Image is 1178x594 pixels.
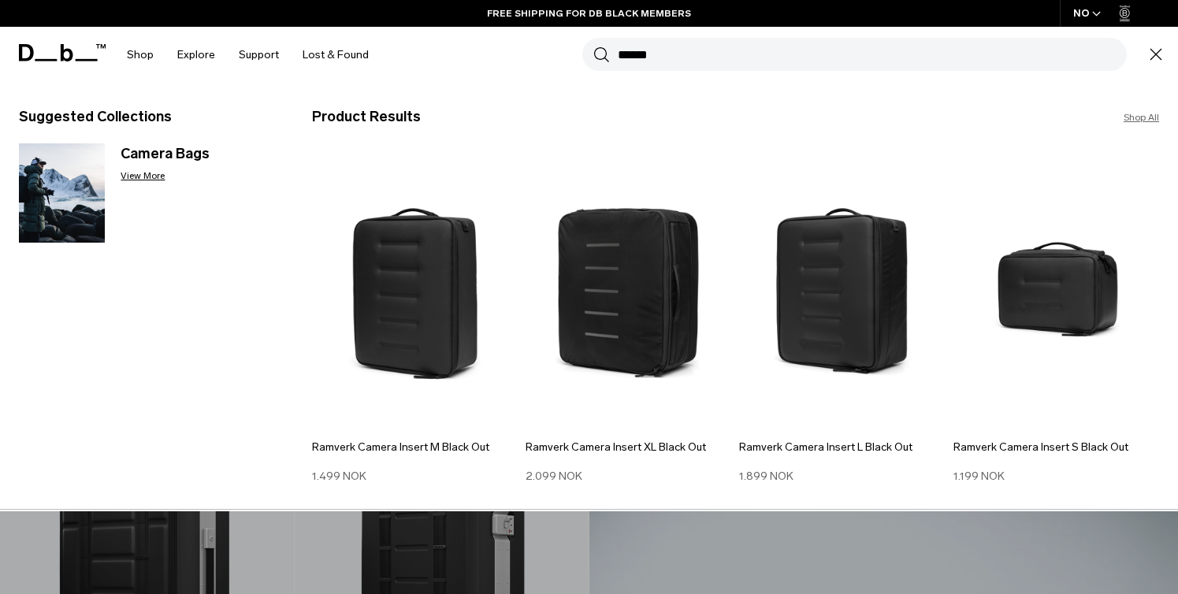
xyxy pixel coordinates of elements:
[953,152,1159,429] img: Ramverk Camera Insert S Black Out
[19,106,281,128] h3: Suggested Collections
[312,106,736,128] h3: Product Results
[739,152,945,429] img: Ramverk Camera Insert L Black Out
[312,152,518,484] a: Ramverk Camera Insert M Black Out Ramverk Camera Insert M Black Out 1.499 NOK
[526,470,582,483] span: 2.099 NOK
[526,439,731,455] h3: Ramverk Camera Insert XL Black Out
[312,439,518,455] h3: Ramverk Camera Insert M Black Out
[1124,110,1159,124] a: Shop All
[739,470,793,483] span: 1.899 NOK
[739,439,945,455] h3: Ramverk Camera Insert L Black Out
[526,152,731,484] a: Ramverk Camera Insert XL Black Out Ramverk Camera Insert XL Black Out 2.099 NOK
[953,439,1159,455] h3: Ramverk Camera Insert S Black Out
[115,27,381,83] nav: Main Navigation
[312,152,518,429] img: Ramverk Camera Insert M Black Out
[19,143,105,243] img: Camera Bags
[121,143,280,165] h3: Camera Bags
[953,470,1005,483] span: 1.199 NOK
[127,27,154,83] a: Shop
[739,152,945,484] a: Ramverk Camera Insert L Black Out Ramverk Camera Insert L Black Out 1.899 NOK
[312,470,366,483] span: 1.499 NOK
[121,169,280,183] p: View More
[526,152,731,429] img: Ramverk Camera Insert XL Black Out
[953,152,1159,484] a: Ramverk Camera Insert S Black Out Ramverk Camera Insert S Black Out 1.199 NOK
[177,27,215,83] a: Explore
[239,27,279,83] a: Support
[487,6,691,20] a: FREE SHIPPING FOR DB BLACK MEMBERS
[19,143,281,248] a: Camera Bags Camera Bags View More
[303,27,369,83] a: Lost & Found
